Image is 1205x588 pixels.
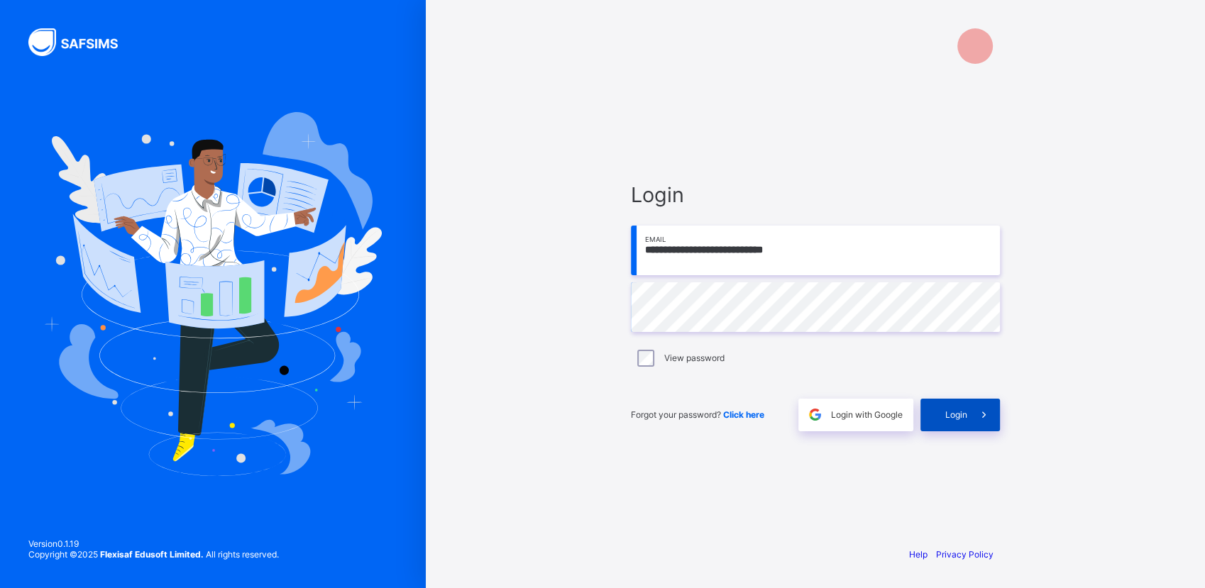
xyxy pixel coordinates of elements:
span: Copyright © 2025 All rights reserved. [28,549,279,560]
span: Forgot your password? [631,409,764,420]
span: Login with Google [831,409,903,420]
a: Help [909,549,928,560]
a: Click here [723,409,764,420]
label: View password [664,353,725,363]
span: Login [945,409,967,420]
span: Login [631,182,1000,207]
img: SAFSIMS Logo [28,28,135,56]
img: Hero Image [44,112,382,475]
span: Version 0.1.19 [28,538,279,549]
img: google.396cfc9801f0270233282035f929180a.svg [807,406,823,423]
a: Privacy Policy [936,549,994,560]
strong: Flexisaf Edusoft Limited. [100,549,204,560]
